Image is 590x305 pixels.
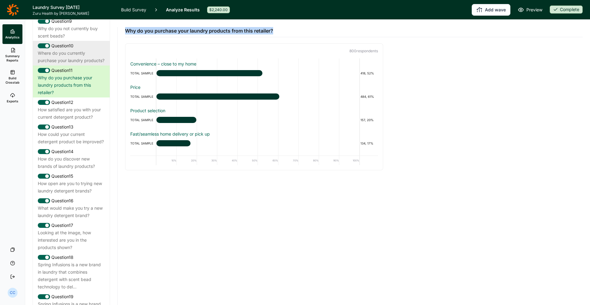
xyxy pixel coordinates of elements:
[278,156,299,165] div: 70%
[38,222,105,229] div: Question 17
[258,156,278,165] div: 60%
[130,116,156,124] div: TOTAL SAMPLE
[38,67,105,74] div: Question 11
[38,74,105,96] div: Why do you purchase your laundry products from this retailer?
[238,156,258,165] div: 50%
[38,42,105,50] div: Question 10
[177,156,197,165] div: 20%
[5,76,20,85] span: Build Crosstab
[38,293,105,300] div: Question 19
[360,140,378,147] div: 134, 17%
[130,84,378,90] div: Price
[38,229,105,251] div: Looking at the image, how interested are you in the products shown?
[207,6,230,13] div: $2,240.00
[360,93,378,100] div: 484, 61%
[38,204,105,219] div: What would make you try a new laundry detergent brand?
[518,6,542,14] a: Preview
[299,156,319,165] div: 80%
[319,156,339,165] div: 90%
[526,6,542,14] span: Preview
[130,49,378,53] p: 800 respondent s
[550,6,583,14] button: Complete
[339,156,360,165] div: 100%
[38,106,105,121] div: How satisfied are you with your current detergent product?
[38,197,105,204] div: Question 16
[38,254,105,261] div: Question 18
[8,288,18,298] div: CC
[38,261,105,291] div: Spring Infusions is a new brand in laundry that combines detergent with scent bead technology to ...
[360,69,378,77] div: 418, 52%
[38,180,105,195] div: How open are you to trying new laundry detergent brands?
[2,88,22,108] a: Exports
[217,156,238,165] div: 40%
[130,61,378,67] div: Convenience – close to my home
[130,140,156,147] div: TOTAL SAMPLE
[2,44,22,66] a: Summary Reports
[130,69,156,77] div: TOTAL SAMPLE
[472,4,510,16] button: Add wave
[33,11,114,16] span: Zuru Health by [PERSON_NAME]
[38,25,105,40] div: Why do you not currently buy scent beads?
[5,35,20,39] span: Analytics
[130,154,378,160] div: I trust this retailer
[360,116,378,124] div: 157, 20%
[38,148,105,155] div: Question 14
[5,54,20,62] span: Summary Reports
[38,18,105,25] div: Question 9
[130,93,156,100] div: TOTAL SAMPLE
[7,99,18,103] span: Exports
[2,24,22,44] a: Analytics
[38,50,105,64] div: Where do you currently purchase your laundry products?
[130,108,378,114] div: Product selection
[130,131,378,137] div: Fast/seamless home delivery or pick up
[2,66,22,88] a: Build Crosstab
[38,172,105,180] div: Question 15
[38,131,105,145] div: How could your current detergent product be improved?
[156,156,177,165] div: 10%
[38,155,105,170] div: How do you discover new brands of laundry products?
[125,27,273,34] span: Why do you purchase your laundry products from this retailer?
[33,4,114,11] h1: Laundry Survey [DATE]
[38,123,105,131] div: Question 13
[38,99,105,106] div: Question 12
[197,156,217,165] div: 30%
